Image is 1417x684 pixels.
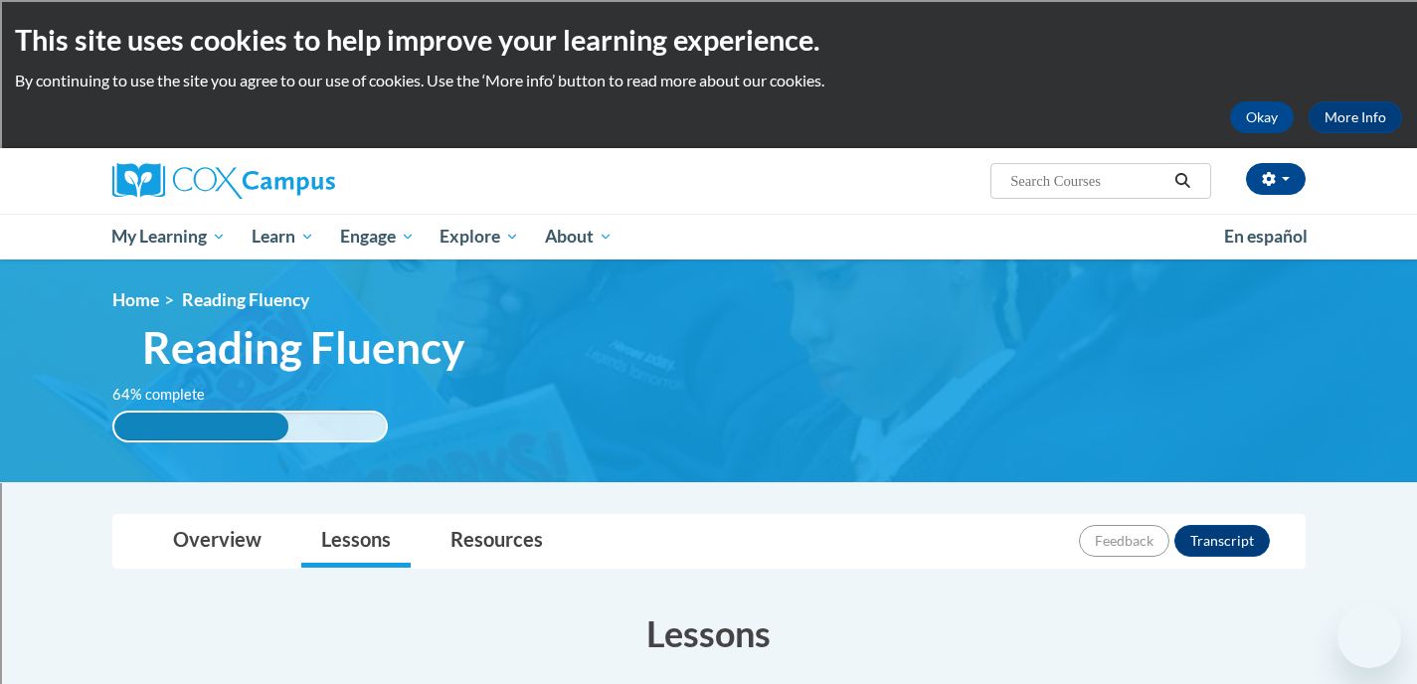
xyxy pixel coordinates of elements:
a: Explore [427,214,532,259]
span: My Learning [111,225,226,249]
img: Cox Campus [112,163,335,199]
a: Learn [239,214,327,259]
span: Reading Fluency [182,289,309,310]
a: En español [1211,216,1321,257]
a: Cox Campus [112,163,490,199]
div: 64% complete [114,413,288,440]
span: Explore [440,225,519,249]
label: 64% complete [112,384,227,406]
a: Engage [327,214,428,259]
iframe: Button to launch messaging window [1337,604,1401,668]
a: Home [112,289,159,310]
span: About [545,225,613,249]
a: My Learning [99,214,240,259]
button: Account Settings [1246,163,1306,195]
div: Main menu [83,214,1335,259]
span: Reading Fluency [142,321,464,374]
input: Search Courses [1008,169,1167,193]
span: En español [1224,226,1308,247]
a: About [532,214,625,259]
button: Search [1167,169,1197,193]
span: Learn [252,225,314,249]
span: Engage [340,225,415,249]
